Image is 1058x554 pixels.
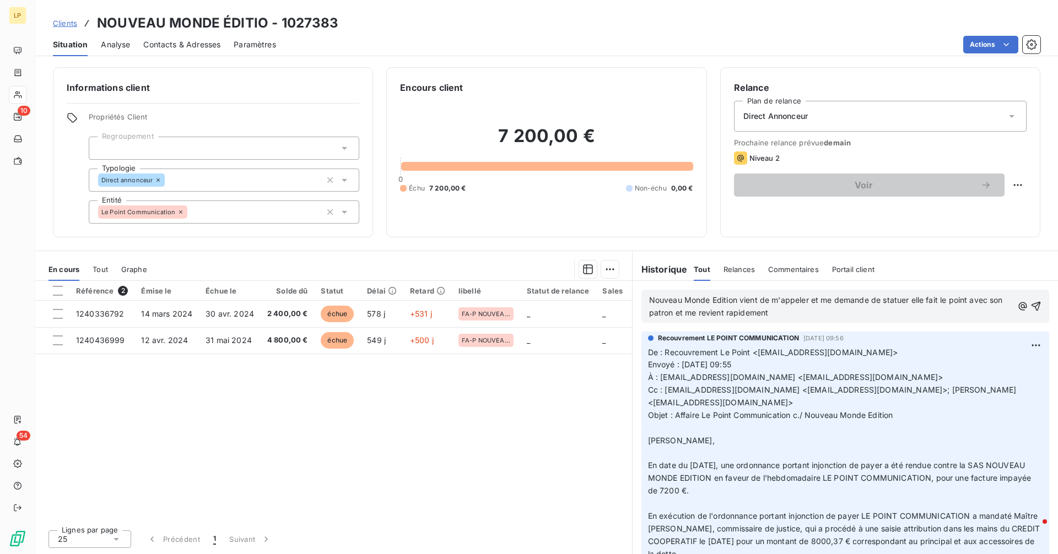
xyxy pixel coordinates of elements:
[53,19,77,28] span: Clients
[76,286,128,296] div: Référence
[743,111,808,122] span: Direct Annonceur
[749,154,780,162] span: Niveau 2
[93,265,108,274] span: Tout
[803,335,844,341] span: [DATE] 09:56
[648,460,1034,495] span: En date du [DATE], une ordonnance portant injonction de payer a été rendue contre la SAS NOUVEAU ...
[527,309,530,318] span: _
[747,181,980,189] span: Voir
[648,385,1019,407] span: Cc : [EMAIL_ADDRESS][DOMAIN_NAME] <[EMAIL_ADDRESS][DOMAIN_NAME]>; [PERSON_NAME] <[EMAIL_ADDRESS][...
[458,286,514,295] div: libellé
[1021,517,1047,543] iframe: Intercom live chat
[724,265,755,274] span: Relances
[321,306,354,322] span: échue
[76,335,125,345] span: 1240436999
[207,528,223,551] button: 1
[602,309,606,318] span: _
[223,528,278,551] button: Suivant
[187,207,196,217] input: Ajouter une valeur
[321,286,354,295] div: Statut
[367,309,385,318] span: 578 j
[206,309,254,318] span: 30 avr. 2024
[267,286,308,295] div: Solde dû
[17,431,30,441] span: 54
[140,528,207,551] button: Précédent
[602,286,623,295] div: Sales
[141,335,188,345] span: 12 avr. 2024
[734,173,1005,197] button: Voir
[527,286,590,295] div: Statut de relance
[58,534,67,545] span: 25
[213,534,216,545] span: 1
[18,106,30,116] span: 10
[963,36,1018,53] button: Actions
[67,81,359,94] h6: Informations client
[429,183,466,193] span: 7 200,00 €
[101,209,175,215] span: Le Point Communication
[267,308,308,319] span: 2 400,00 €
[101,177,153,183] span: Direct annonceur
[97,13,339,33] h3: NOUVEAU MONDE ÉDITIO - 1027383
[143,39,220,50] span: Contacts & Adresses
[53,18,77,29] a: Clients
[832,265,875,274] span: Portail client
[734,138,1027,147] span: Prochaine relance prévue
[462,337,510,344] span: FA-P NOUVEAU MONDE ÉDIT/NOUVEAU MONDE ÉD
[367,286,397,295] div: Délai
[658,333,799,343] span: Recouvrement LE POINT COMMUNICATION
[121,265,147,274] span: Graphe
[141,286,192,295] div: Émise le
[53,39,88,50] span: Situation
[321,332,354,349] span: échue
[824,138,851,147] span: demain
[648,436,715,445] span: [PERSON_NAME],
[118,286,128,296] span: 2
[400,81,463,94] h6: Encours client
[602,335,606,345] span: _
[206,286,254,295] div: Échue le
[206,335,252,345] span: 31 mai 2024
[410,309,432,318] span: +531 j
[234,39,276,50] span: Paramètres
[267,335,308,346] span: 4 800,00 €
[89,112,359,128] span: Propriétés Client
[165,175,174,185] input: Ajouter une valeur
[367,335,386,345] span: 549 j
[9,7,26,24] div: LP
[76,309,125,318] span: 1240336792
[101,39,130,50] span: Analyse
[400,125,693,158] h2: 7 200,00 €
[671,183,693,193] span: 0,00 €
[768,265,819,274] span: Commentaires
[409,183,425,193] span: Échu
[648,347,898,357] span: De : Recouvrement Le Point <[EMAIL_ADDRESS][DOMAIN_NAME]>
[649,295,1005,317] span: Nouveau Monde Edition vient de m'appeler et me demande de statuer elle fait le point avec son pat...
[633,263,688,276] h6: Historique
[635,183,667,193] span: Non-échu
[410,335,434,345] span: +500 j
[410,286,445,295] div: Retard
[98,143,107,153] input: Ajouter une valeur
[527,335,530,345] span: _
[648,360,731,369] span: Envoyé : [DATE] 09:55
[48,265,79,274] span: En cours
[648,410,893,420] span: Objet : Affaire Le Point Communication c./ Nouveau Monde Edition
[462,311,510,317] span: FA-P NOUVEAU MONDE ÉDIT/NOUVEAU MONDE ÉD
[398,175,403,183] span: 0
[9,530,26,547] img: Logo LeanPay
[734,81,1027,94] h6: Relance
[648,372,943,382] span: À : [EMAIL_ADDRESS][DOMAIN_NAME] <[EMAIL_ADDRESS][DOMAIN_NAME]>
[141,309,192,318] span: 14 mars 2024
[694,265,710,274] span: Tout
